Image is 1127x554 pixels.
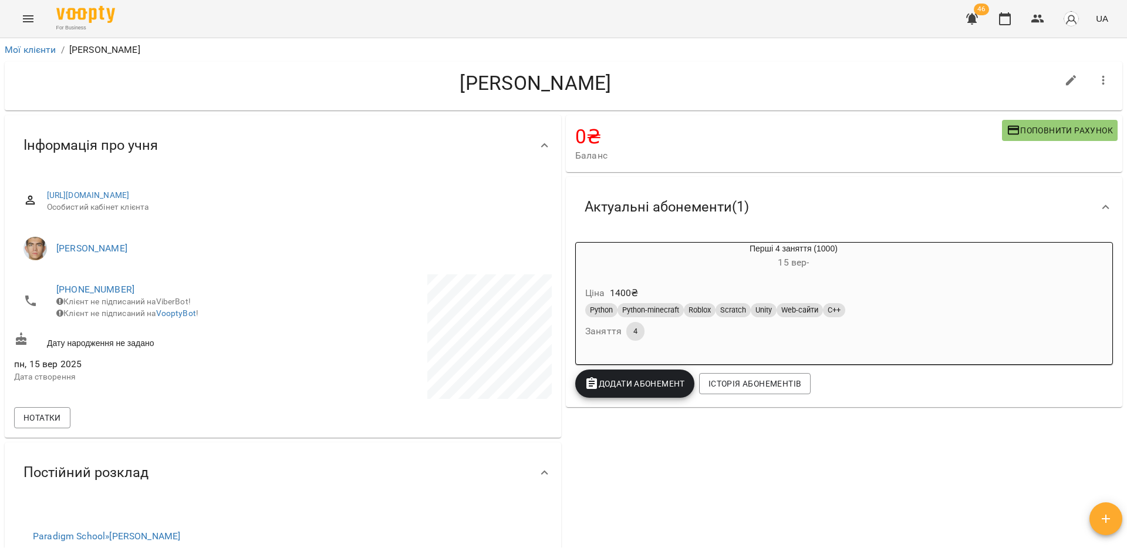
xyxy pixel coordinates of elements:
div: Постійний розклад [5,442,561,503]
span: Web-сайти [777,305,823,315]
li: / [61,43,65,57]
span: Клієнт не підписаний на ViberBot! [56,297,191,306]
a: [PERSON_NAME] [56,243,127,254]
span: Баланс [575,149,1002,163]
button: Історія абонементів [699,373,811,394]
a: Paradigm School»[PERSON_NAME] [33,531,180,542]
a: [URL][DOMAIN_NAME] [47,190,130,200]
img: Недайборщ Андрій Сергійович [23,237,47,260]
span: Постійний розклад [23,464,149,482]
nav: breadcrumb [5,43,1122,57]
span: Python [585,305,618,315]
h6: Заняття [585,323,622,340]
span: Додати Абонемент [585,377,685,391]
img: Voopty Logo [56,6,115,23]
button: Нотатки [14,407,70,428]
div: Дату народження не задано [12,330,283,351]
p: Дата створення [14,371,281,383]
button: Поповнити рахунок [1002,120,1118,141]
span: Нотатки [23,411,61,425]
h4: [PERSON_NAME] [14,71,1057,95]
span: Клієнт не підписаний на ! [56,308,198,318]
div: Актуальні абонементи(1) [566,177,1122,237]
div: Інформація про учня [5,115,561,176]
span: Актуальні абонементи ( 1 ) [585,198,749,216]
span: Scratch [716,305,751,315]
span: Історія абонементів [708,377,801,391]
span: Особистий кабінет клієнта [47,202,542,213]
span: Поповнити рахунок [1007,123,1113,137]
a: [PHONE_NUMBER] [56,284,134,295]
img: avatar_s.png [1063,11,1079,27]
span: UA [1096,12,1108,25]
h6: Ціна [585,285,605,301]
span: Unity [751,305,777,315]
span: 15 вер - [778,257,809,268]
button: Перші 4 заняття (1000)15 вер- Ціна1400₴PythonPython-minecraftRobloxScratchUnityWeb-сайтиC++Заняття4 [576,243,1011,355]
span: пн, 15 вер 2025 [14,357,281,371]
h4: 0 ₴ [575,125,1002,149]
span: Python-minecraft [618,305,684,315]
a: VooptyBot [156,308,196,318]
a: Мої клієнти [5,44,56,55]
span: C++ [823,305,845,315]
p: [PERSON_NAME] [69,43,140,57]
div: Перші 4 заняття (1000) [576,243,1011,271]
p: 1400 ₴ [610,286,639,300]
button: UA [1091,8,1113,29]
button: Menu [14,5,42,33]
button: Додати Абонемент [575,370,694,398]
span: For Business [56,24,115,32]
span: Roblox [684,305,716,315]
span: Інформація про учня [23,136,158,155]
span: 46 [974,4,989,15]
span: 4 [626,326,645,337]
